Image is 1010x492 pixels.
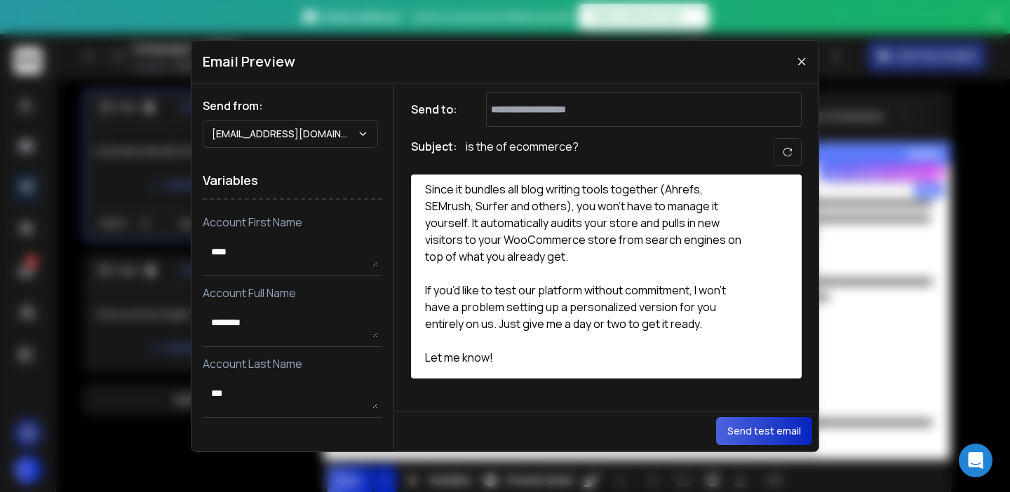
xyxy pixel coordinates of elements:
div: Open Intercom Messenger [959,444,992,477]
h1: Send to: [411,101,467,118]
p: is the of ecommerce? [466,138,579,166]
p: categories [203,435,382,451]
p: Account Last Name [203,355,382,372]
p: Account Full Name [203,285,382,301]
button: Send test email [716,417,812,445]
h1: Send from: [203,97,382,114]
p: Account First Name [203,214,382,231]
p: [EMAIL_ADDRESS][DOMAIN_NAME] [212,127,357,141]
h1: Subject: [411,138,457,166]
h1: Variables [203,162,382,200]
h1: Email Preview [203,52,295,71]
